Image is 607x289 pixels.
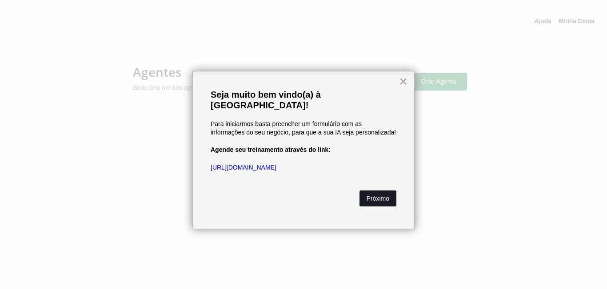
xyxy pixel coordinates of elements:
[211,164,276,171] a: [URL][DOMAIN_NAME]
[211,89,396,111] p: Seja muito bem vindo(a) à [GEOGRAPHIC_DATA]!
[211,120,396,137] p: Para iniciarmos basta preencher um formulário com as informações do seu negócio, para que a sua I...
[359,190,396,206] button: Próximo
[211,146,331,153] strong: Agende seu treinamento através do link:
[399,74,407,88] button: Close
